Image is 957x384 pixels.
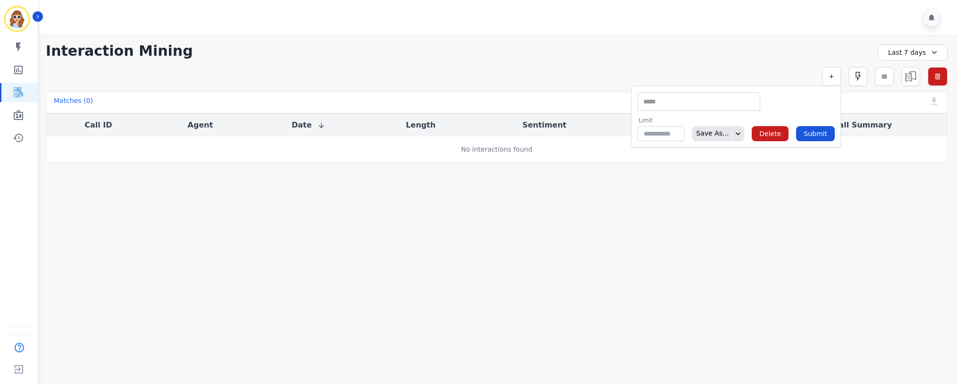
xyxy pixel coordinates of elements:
[292,119,325,131] button: Date
[796,126,835,141] button: Submit
[752,126,789,141] button: Delete
[692,126,729,141] div: Save As...
[84,119,112,131] button: Call ID
[640,97,758,107] ul: selected options
[638,117,685,124] label: Limit
[54,96,93,109] div: Matches ( 0 )
[461,145,532,154] div: No interactions found
[878,44,948,60] div: Last 7 days
[522,119,566,131] button: Sentiment
[46,43,193,60] h1: Interaction Mining
[406,119,436,131] button: Length
[833,119,892,131] button: Call Summary
[188,119,213,131] button: Agent
[6,8,28,30] img: Bordered avatar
